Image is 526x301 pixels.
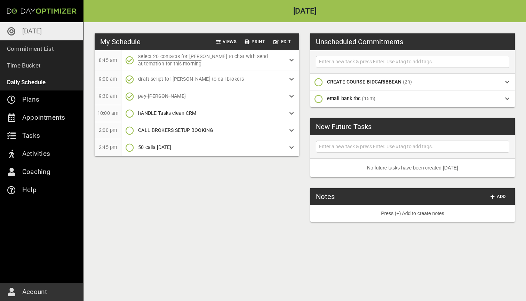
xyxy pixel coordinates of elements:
[138,127,213,133] span: CALL BROKERS SETUP BOOKING
[22,166,51,177] p: Coaching
[316,37,403,47] h3: Unscheduled Commitments
[99,127,117,134] p: 2:00 pm
[99,57,117,64] p: 8:45 am
[100,37,141,47] h3: My Schedule
[310,159,515,177] li: No future tasks have been created [DATE]
[22,112,65,123] p: Appointments
[316,191,335,202] h3: Notes
[121,71,299,88] div: draft script for [PERSON_NAME] to call brokers
[22,26,42,37] p: [DATE]
[487,191,509,202] button: Add
[22,94,39,105] p: Plans
[242,37,268,47] button: Print
[7,8,77,14] img: Day Optimizer
[121,139,299,156] div: 50 calls [DATE]
[310,74,515,90] div: CREATE COURSE BIDCARIBBEAN(2h)
[99,93,117,100] p: 9:30 am
[22,184,37,196] p: Help
[97,110,118,117] p: 10:00 am
[99,76,117,83] p: 9:00 am
[310,90,515,107] div: email bank rbc(15m)
[138,144,171,150] span: 50 calls [DATE]
[7,77,46,87] p: Daily Schedule
[99,144,117,151] p: 2:45 pm
[403,79,412,85] span: (2h)
[316,210,509,217] p: Press (+) Add to create notes
[138,110,196,116] span: hANDLE Tasks clean CRM
[22,148,50,159] p: Activities
[318,57,508,66] input: Enter a new task & press Enter. Use #tag to add tags.
[138,93,186,99] span: pay [PERSON_NAME]
[121,122,299,139] div: CALL BROKERS SETUP BOOKING
[138,54,268,66] span: select 20 contacts for [PERSON_NAME] to chat with send automation for this morning
[216,38,237,46] span: Views
[121,88,299,105] div: pay [PERSON_NAME]
[245,38,265,46] span: Print
[138,76,244,82] span: draft script for [PERSON_NAME] to call brokers
[22,286,47,298] p: Account
[83,7,526,15] h2: [DATE]
[490,193,507,201] span: Add
[316,121,372,132] h3: New Future Tasks
[273,38,291,46] span: Edit
[327,79,401,85] span: CREATE COURSE BIDCARIBBEAN
[121,105,299,122] div: hANDLE Tasks clean CRM
[362,96,375,101] span: (15m)
[271,37,294,47] button: Edit
[7,44,54,54] p: Commitment List
[22,130,40,141] p: Tasks
[318,142,508,151] input: Enter a new task & press Enter. Use #tag to add tags.
[121,50,299,71] div: select 20 contacts for [PERSON_NAME] to chat with send automation for this morning
[213,37,239,47] button: Views
[327,96,360,101] span: email bank rbc
[7,61,41,70] p: Time Bucket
